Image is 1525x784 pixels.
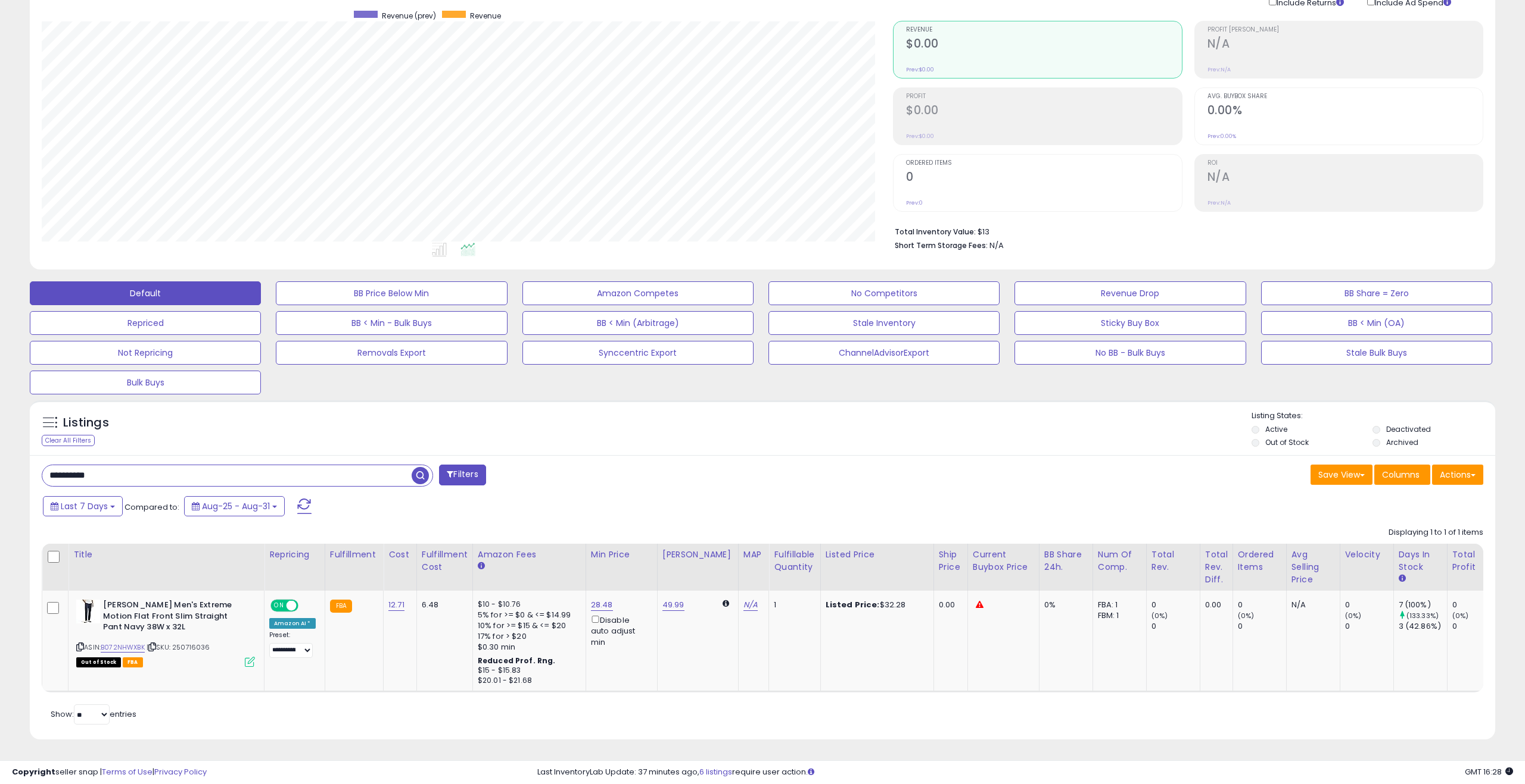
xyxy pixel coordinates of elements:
div: 6.48 [422,600,463,610]
div: 0% [1044,600,1084,610]
span: N/A [989,240,1004,251]
div: Current Buybox Price [973,548,1034,573]
div: Preset: [269,631,316,658]
span: All listings that are currently out of stock and unavailable for purchase on Amazon [76,657,121,667]
b: Short Term Storage Fees: [895,240,988,250]
b: Listed Price: [826,599,880,610]
label: Archived [1386,437,1418,447]
button: Aug-25 - Aug-31 [184,496,285,516]
button: Save View [1311,465,1372,485]
span: Last 7 Days [61,500,108,512]
h2: N/A [1207,37,1483,53]
span: Revenue (prev) [382,11,436,21]
label: Deactivated [1386,424,1431,434]
div: Total Profit [1452,548,1496,573]
span: Show: entries [51,708,136,720]
small: Amazon Fees. [478,561,485,572]
small: Prev: 0.00% [1207,133,1236,140]
div: FBM: 1 [1098,610,1137,621]
button: Revenue Drop [1014,281,1246,305]
span: Aug-25 - Aug-31 [202,500,270,512]
button: Bulk Buys [30,371,261,394]
div: $15 - $15.83 [478,666,577,676]
span: Revenue [470,11,501,21]
a: 28.48 [591,599,613,611]
button: Removals Export [276,341,507,365]
span: FBA [123,657,143,667]
div: Min Price [591,548,652,561]
button: Sticky Buy Box [1014,311,1246,335]
div: N/A [1291,600,1331,610]
div: Listed Price [826,548,929,561]
h2: $0.00 [906,104,1181,120]
a: 6 listings [699,766,732,777]
div: 0 [1452,621,1501,632]
a: Privacy Policy [154,766,207,777]
div: 10% for >= $15 & <= $20 [478,620,577,631]
div: BB Share 24h. [1044,548,1088,573]
a: 49.99 [662,599,684,611]
button: Actions [1432,465,1483,485]
div: Fulfillment Cost [422,548,468,573]
button: Repriced [30,311,261,335]
div: Repricing [269,548,320,561]
div: Last InventoryLab Update: 37 minutes ago, require user action. [537,767,1513,778]
div: Days In Stock [1399,548,1442,573]
label: Active [1265,424,1287,434]
span: Columns [1382,469,1420,481]
div: 0.00 [939,600,958,610]
span: Revenue [906,27,1181,33]
small: Days In Stock. [1399,573,1406,584]
button: Default [30,281,261,305]
div: [PERSON_NAME] [662,548,733,561]
span: 2025-09-8 16:28 GMT [1465,766,1513,777]
button: Not Repricing [30,341,261,365]
div: 7 (100%) [1399,600,1447,610]
div: Avg Selling Price [1291,548,1335,586]
div: Amazon Fees [478,548,581,561]
div: 17% for > $20 [478,631,577,642]
span: OFF [297,601,316,611]
h2: $0.00 [906,37,1181,53]
h2: 0.00% [1207,104,1483,120]
div: FBA: 1 [1098,600,1137,610]
div: Total Rev. Diff. [1205,548,1228,586]
button: BB < Min (OA) [1261,311,1492,335]
b: [PERSON_NAME] Men's Extreme Motion Flat Front Slim Straight Pant Navy 38W x 32L [103,600,248,636]
span: ROI [1207,160,1483,167]
small: Prev: N/A [1207,66,1231,73]
span: ON [272,601,287,611]
button: ChannelAdvisorExport [768,341,1000,365]
div: Total Rev. [1151,548,1195,573]
div: Ship Price [939,548,963,573]
button: BB < Min - Bulk Buys [276,311,507,335]
a: B072NHWXBK [101,642,145,653]
div: $10 - $10.76 [478,600,577,610]
small: (133.33%) [1406,611,1439,620]
button: Last 7 Days [43,496,123,516]
span: Profit [PERSON_NAME] [1207,27,1483,33]
div: 0 [1452,600,1501,610]
small: (0%) [1151,611,1168,620]
div: 0 [1345,600,1393,610]
div: seller snap | | [12,767,207,778]
small: (0%) [1345,611,1362,620]
div: 0 [1345,621,1393,632]
div: 1 [774,600,811,610]
button: No Competitors [768,281,1000,305]
div: $0.30 min [478,642,577,653]
div: $32.28 [826,600,925,610]
button: BB Price Below Min [276,281,507,305]
h2: 0 [906,170,1181,186]
div: MAP [743,548,764,561]
p: Listing States: [1252,410,1495,422]
small: (0%) [1452,611,1469,620]
div: 0 [1238,621,1286,632]
div: 0.00 [1205,600,1224,610]
button: Columns [1374,465,1430,485]
b: Total Inventory Value: [895,227,976,237]
small: Prev: $0.00 [906,66,934,73]
strong: Copyright [12,766,55,777]
h5: Listings [63,415,109,431]
div: Clear All Filters [42,435,95,446]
